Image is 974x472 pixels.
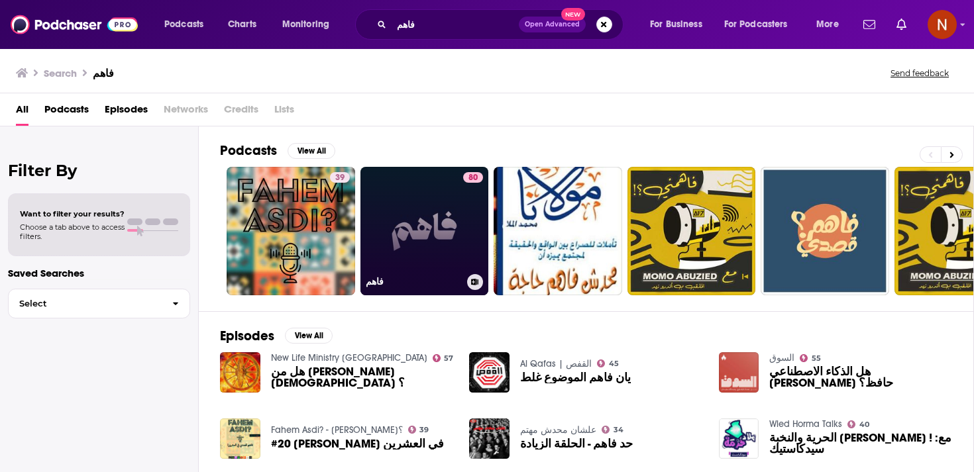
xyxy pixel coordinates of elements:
[928,10,957,39] span: Logged in as AdelNBM
[769,418,842,430] a: Wled Horma Talks
[164,99,208,126] span: Networks
[847,420,869,428] a: 40
[20,222,125,241] span: Choose a tab above to access filters.
[20,209,125,218] span: Want to filter your results?
[419,427,429,433] span: 39
[93,67,114,79] h3: فاهم
[220,328,274,344] h2: Episodes
[800,354,821,362] a: 55
[228,15,256,34] span: Charts
[220,142,335,159] a: PodcastsView All
[271,424,403,436] a: Fahem Asdi? - فاهم قصدي؟
[8,161,190,180] h2: Filter By
[9,299,162,308] span: Select
[769,432,952,455] span: الحرية والنخبة [PERSON_NAME] ! :مع سيدكاستيك
[812,355,821,361] span: 55
[641,14,719,35] button: open menu
[769,366,952,389] a: هل الذكاء الاصطناعي فاهم أم حافظ؟
[8,267,190,279] p: Saved Searches
[520,372,631,383] a: يان فاهم الموضوع غلط
[368,9,636,40] div: Search podcasts, credits, & more...
[719,352,759,393] img: هل الذكاء الاصطناعي فاهم أم حافظ؟
[614,427,623,433] span: 34
[271,352,427,363] a: New Life Ministry Egypt
[220,328,333,344] a: EpisodesView All
[858,13,881,36] a: Show notifications dropdown
[597,359,619,367] a: 45
[224,99,258,126] span: Credits
[520,424,596,436] a: علشان محدش مهتم
[273,14,347,35] button: open menu
[463,172,483,183] a: 80
[816,15,839,34] span: More
[519,17,586,32] button: Open AdvancedNew
[928,10,957,39] img: User Profile
[220,418,260,459] img: #20 فاهم قصدي في العشرين
[392,14,519,35] input: Search podcasts, credits, & more...
[807,14,855,35] button: open menu
[525,21,580,28] span: Open Advanced
[285,328,333,344] button: View All
[520,358,592,369] a: Al Qafas | القفص
[274,99,294,126] span: Lists
[719,418,759,459] img: الحرية والنخبة راك فاهم ! :مع سيدكاستيك
[44,99,89,126] a: Podcasts
[769,366,952,389] span: هل الذكاء الاصطناعي [PERSON_NAME] حافظ؟
[724,15,788,34] span: For Podcasters
[271,366,454,389] a: هل من فاهم طالب الله ؟
[282,15,329,34] span: Monitoring
[366,276,462,287] h3: فاهم
[887,68,953,79] button: Send feedback
[11,12,138,37] img: Podchaser - Follow, Share and Rate Podcasts
[155,14,221,35] button: open menu
[288,143,335,159] button: View All
[769,432,952,455] a: الحرية والنخبة راك فاهم ! :مع سيدكاستيك
[602,426,623,434] a: 34
[16,99,28,126] a: All
[271,438,444,449] span: #20 [PERSON_NAME] في العشرين
[716,14,807,35] button: open menu
[220,142,277,159] h2: Podcasts
[219,14,264,35] a: Charts
[928,10,957,39] button: Show profile menu
[335,171,345,185] span: 39
[859,422,869,428] span: 40
[164,15,203,34] span: Podcasts
[650,15,702,34] span: For Business
[891,13,912,36] a: Show notifications dropdown
[330,172,350,183] a: 39
[271,366,454,389] span: هل من [PERSON_NAME] [DEMOGRAPHIC_DATA] ؟
[520,438,633,449] a: حد فاهم - الحلقة الزيادة
[769,352,794,363] a: السوق
[444,355,453,361] span: 57
[468,171,478,185] span: 80
[433,354,454,362] a: 57
[469,418,510,459] img: حد فاهم - الحلقة الزيادة
[220,352,260,393] img: هل من فاهم طالب الله ؟
[8,289,190,318] button: Select
[469,352,510,393] img: يان فاهم الموضوع غلط
[227,167,355,295] a: 39
[360,167,489,295] a: 80فاهم
[271,438,444,449] a: #20 فاهم قصدي في العشرين
[44,67,77,79] h3: Search
[609,361,619,367] span: 45
[561,8,585,21] span: New
[408,426,429,434] a: 39
[105,99,148,126] a: Episodes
